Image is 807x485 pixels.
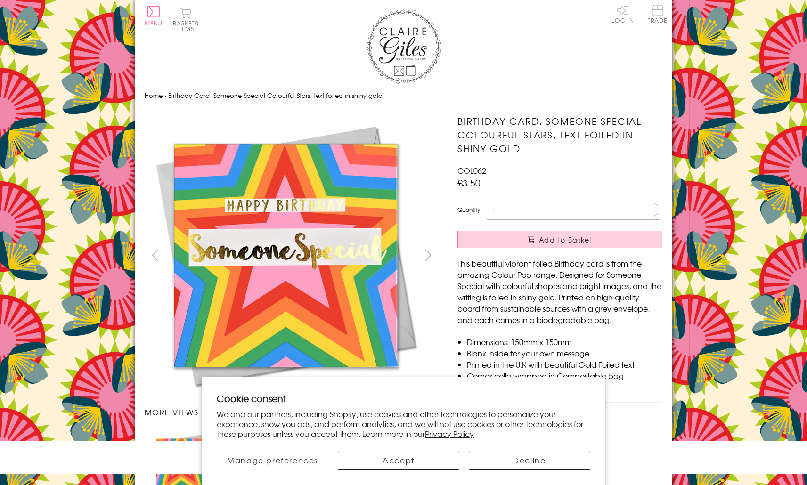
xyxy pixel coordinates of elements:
button: prev [145,244,166,266]
button: next [417,244,439,266]
li: Comes cello wrapped in Compostable bag [467,370,662,381]
p: We and our partners, including Shopify, use cookies and other technologies to personalize your ex... [217,409,590,438]
li: Printed in the U.K with beautiful Gold Foiled text [467,359,662,370]
span: Trade [648,5,668,23]
img: Claire Giles Greetings Cards [366,9,441,84]
span: Add to Basket [539,235,593,244]
h3: More views [145,406,439,418]
a: Privacy Policy [425,428,474,439]
span: › [164,91,166,100]
a: Log In [611,5,634,23]
li: Dimensions: 150mm x 150mm [467,336,662,348]
a: Trade [648,5,668,25]
button: Add to Basket [457,231,662,248]
button: Basket0 items [173,8,199,32]
nav: breadcrumbs [145,86,663,105]
span: £3.50 [457,176,481,189]
button: Manage preferences [217,451,328,470]
span: Menu [145,19,163,27]
li: Blank inside for your own message [467,348,662,359]
p: This beautiful vibrant foiled Birthday card is from the amazing Colour Pop range. Designed for So... [457,258,662,325]
span: Birthday Card, Someone Special Colourful Stars, text foiled in shiny gold [168,91,383,100]
img: Birthday Card, Someone Special Colourful Stars, text foiled in shiny gold [145,114,427,397]
h2: Cookie consent [217,392,590,405]
a: Home [145,91,163,100]
button: Menu [145,6,163,26]
span: Manage preferences [227,454,318,466]
h1: Birthday Card, Someone Special Colourful Stars, text foiled in shiny gold [457,114,662,155]
span: 0 items [177,19,199,33]
span: COL062 [457,165,486,176]
button: Decline [469,451,590,470]
label: Quantity [457,205,480,214]
button: Accept [338,451,459,470]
